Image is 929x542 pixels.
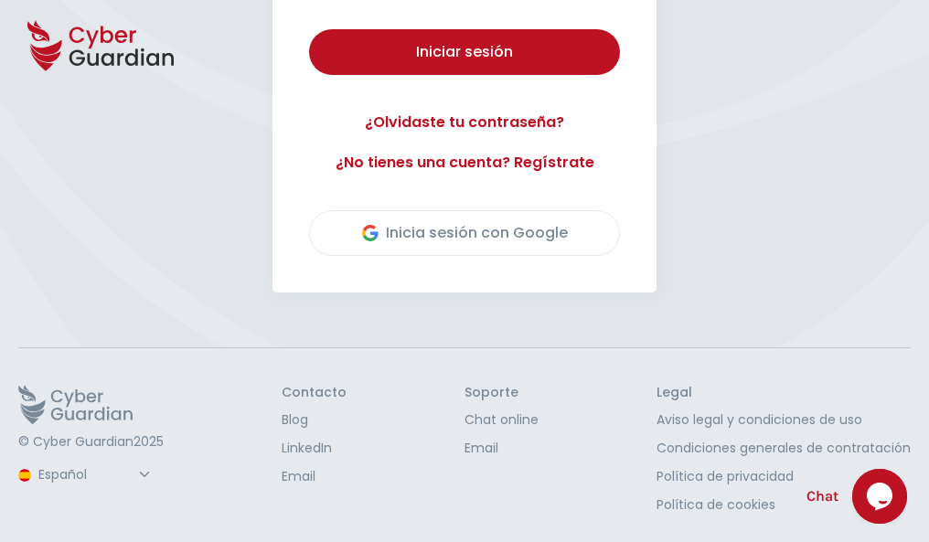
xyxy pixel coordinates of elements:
img: region-logo [18,469,31,482]
button: Inicia sesión con Google [309,210,620,256]
a: Política de cookies [657,495,911,515]
iframe: chat widget [852,469,911,524]
a: Email [282,467,347,486]
div: Inicia sesión con Google [362,222,568,244]
span: Chat [806,485,838,507]
a: Aviso legal y condiciones de uso [657,410,911,430]
h3: Contacto [282,385,347,401]
h3: Soporte [464,385,539,401]
h3: Legal [657,385,911,401]
a: Política de privacidad [657,467,911,486]
a: Condiciones generales de contratación [657,439,911,458]
a: Email [464,439,539,458]
a: ¿No tienes una cuenta? Regístrate [309,152,620,174]
a: ¿Olvidaste tu contraseña? [309,112,620,133]
a: Blog [282,410,347,430]
a: LinkedIn [282,439,347,458]
p: © Cyber Guardian 2025 [18,434,164,451]
a: Chat online [464,410,539,430]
